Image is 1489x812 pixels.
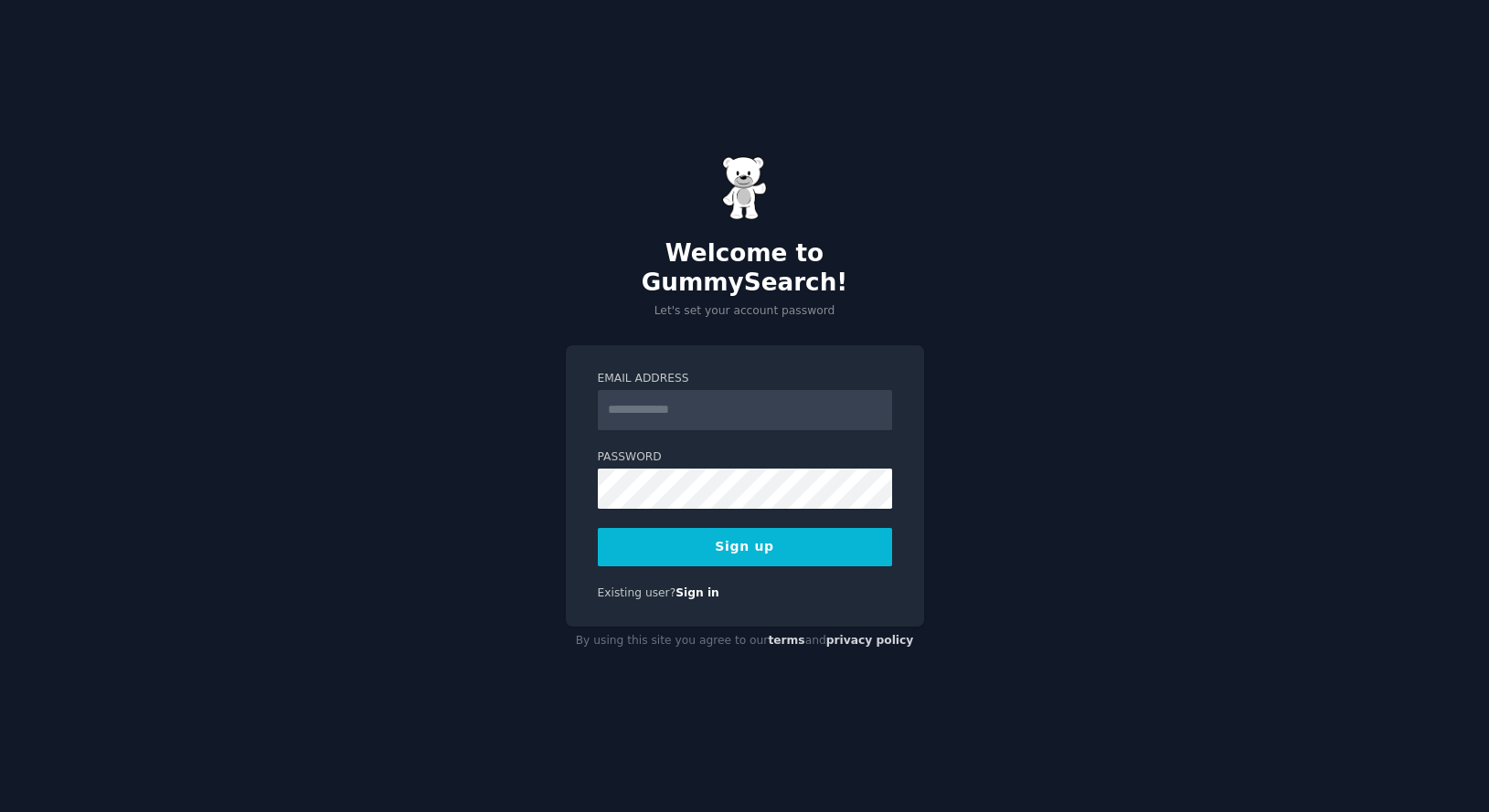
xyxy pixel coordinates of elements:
[598,371,892,387] label: Email Address
[768,634,804,647] a: terms
[598,449,892,466] label: Password
[675,586,719,599] a: Sign in
[566,303,924,320] p: Let's set your account password
[826,634,914,647] a: privacy policy
[598,528,892,566] button: Sign up
[566,627,924,656] div: By using this site you agree to our and
[598,586,676,599] span: Existing user?
[566,239,924,297] h2: Welcome to GummySearch!
[722,156,768,220] img: Gummy Bear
